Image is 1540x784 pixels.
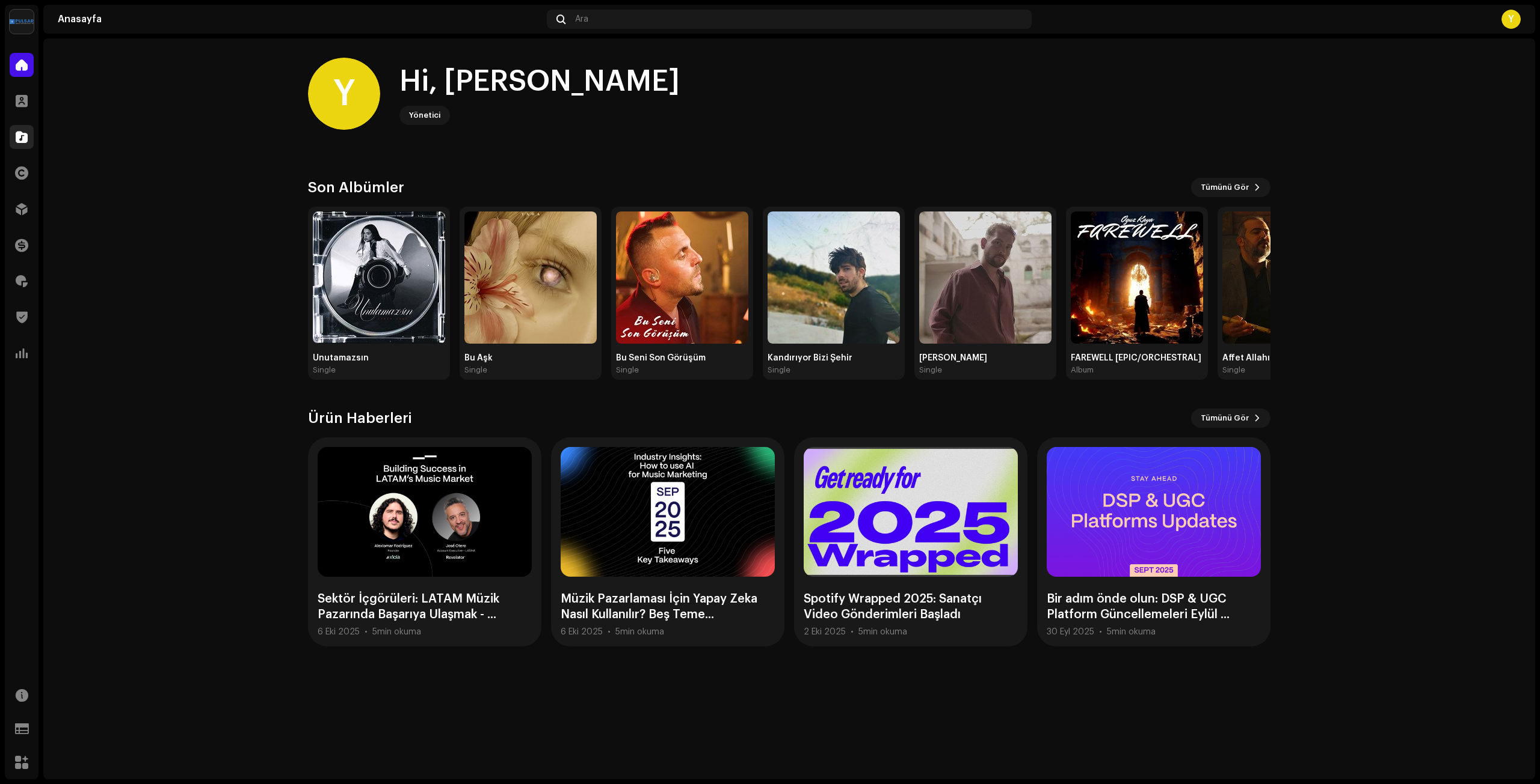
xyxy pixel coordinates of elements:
img: 3df52c7d-c200-4761-a04a-6f5fe9b4d37e [1071,211,1203,344]
img: a46828ee-1314-4406-99c2-28bd366fa7e6 [919,211,1052,344]
div: • [1099,627,1102,637]
div: 30 Eyl 2025 [1047,627,1094,637]
span: Tümünü Gör [1201,406,1249,430]
div: Y [308,58,380,130]
span: Tümünü Gör [1201,175,1249,199]
div: Affet Allahım [1222,353,1355,363]
div: Unutamazsın [313,353,445,363]
div: 5 [858,627,907,637]
button: Tümünü Gör [1191,178,1270,197]
button: Tümünü Gör [1191,409,1270,428]
div: 6 Eki 2025 [561,627,603,637]
div: Single [464,365,487,375]
div: 5 [615,627,664,637]
div: Single [313,365,336,375]
div: 2 Eki 2025 [804,627,846,637]
span: min okuma [1112,628,1156,636]
div: [PERSON_NAME] [919,353,1052,363]
img: 9cf37bc2-2144-4bbf-bb94-535d67f5dd20 [768,211,900,344]
div: 5 [1107,627,1156,637]
h3: Son Albümler [308,178,404,197]
h3: Ürün Haberleri [308,409,412,428]
img: af7208d9-5ddc-4ca0-be63-12b33fc44519 [616,211,748,344]
div: Y [1501,10,1521,29]
div: Bu Aşk [464,353,597,363]
img: 735e57fa-80c9-48cc-b3a9-74c26b9bb6d7 [1222,211,1355,344]
div: Album [1071,365,1094,375]
div: Yönetici [409,108,440,123]
div: Bir adım önde olun: DSP & UGC Platform Güncellemeleri Eylül ... [1047,591,1261,622]
div: Single [1222,365,1245,375]
div: Anasayfa [58,14,542,24]
div: Kandırıyor Bizi Şehir [768,353,900,363]
div: Single [768,365,790,375]
span: min okuma [377,628,421,636]
span: min okuma [620,628,664,636]
img: 100f2671-afdd-47c2-a7e8-123d3e77435b [464,211,597,344]
div: • [365,627,368,637]
div: • [608,627,611,637]
div: Sektör İçgörüleri: LATAM Müzik Pazarında Başarıya Ulaşmak - ... [318,591,532,622]
span: min okuma [863,628,907,636]
div: • [851,627,854,637]
div: Single [616,365,639,375]
div: 6 Eki 2025 [318,627,360,637]
div: Müzik Pazarlaması İçin Yapay Zeka Nasıl Kullanılır? Beş Teme... [561,591,775,622]
img: d59b4419-acde-417b-bedb-dc3cab8be0a8 [313,211,445,344]
div: Bu Seni Son Görüşüm [616,353,748,363]
div: 5 [372,627,421,637]
img: 1d4ab021-3d3a-477c-8d2a-5ac14ed14e8d [10,10,34,34]
div: Hi, [PERSON_NAME] [399,62,680,101]
span: Ara [575,14,588,24]
div: Spotify Wrapped 2025: Sanatçı Video Gönderimleri Başladı [804,591,1018,622]
div: FAREWELL [EPIC/ORCHESTRAL] [1071,353,1203,363]
div: Single [919,365,942,375]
